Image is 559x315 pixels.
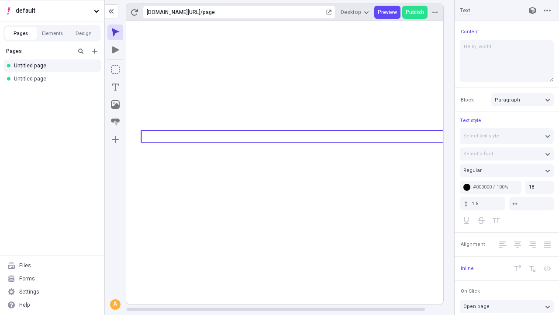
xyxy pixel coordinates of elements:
[19,288,39,295] div: Settings
[107,97,123,112] button: Image
[463,303,490,310] span: Open page
[460,40,554,82] textarea: Hello, world
[461,97,474,103] span: Block
[496,238,509,251] button: Left Align
[461,288,480,294] span: On Click
[461,28,479,35] span: Content
[460,128,554,144] button: Select text style
[402,6,428,19] button: Publish
[203,9,324,16] div: page
[459,286,482,297] button: On Click
[541,238,554,251] button: Justify
[37,27,68,40] button: Elements
[341,9,361,16] span: Desktop
[460,300,554,313] button: Open page
[16,6,90,16] span: default
[463,167,482,174] span: Regular
[463,132,499,140] span: Select text style
[511,262,524,275] button: Superscript
[526,262,539,275] button: Subscript
[491,93,554,106] button: Paragraph
[6,48,72,55] div: Pages
[460,181,521,194] button: #000000 / 100%
[5,27,37,40] button: Pages
[14,75,94,82] div: Untitled page
[337,6,373,19] button: Desktop
[459,263,476,274] button: Inline
[461,265,474,272] span: Inline
[19,301,30,308] div: Help
[374,6,400,19] button: Preview
[473,184,518,190] div: #000000 / 100%
[378,9,397,16] span: Preview
[107,79,123,95] button: Text
[526,238,539,251] button: Right Align
[90,46,100,56] button: Add new
[200,9,203,16] div: /
[19,275,35,282] div: Forms
[107,114,123,130] button: Button
[459,239,487,250] button: Alignment
[459,94,476,105] button: Block
[147,9,200,16] div: [URL][DOMAIN_NAME]
[406,9,424,16] span: Publish
[460,164,554,177] button: Regular
[461,241,485,248] span: Alignment
[460,147,554,161] button: Select a font
[460,117,481,124] span: Text style
[460,7,517,14] input: Text
[68,27,100,40] button: Design
[14,62,94,69] div: Untitled page
[541,262,554,275] button: Code
[19,262,31,269] div: Files
[111,300,120,309] div: A
[495,96,520,104] span: Paragraph
[463,150,493,157] span: Select a font
[511,238,524,251] button: Center Align
[107,62,123,77] button: Box
[459,26,480,37] button: Content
